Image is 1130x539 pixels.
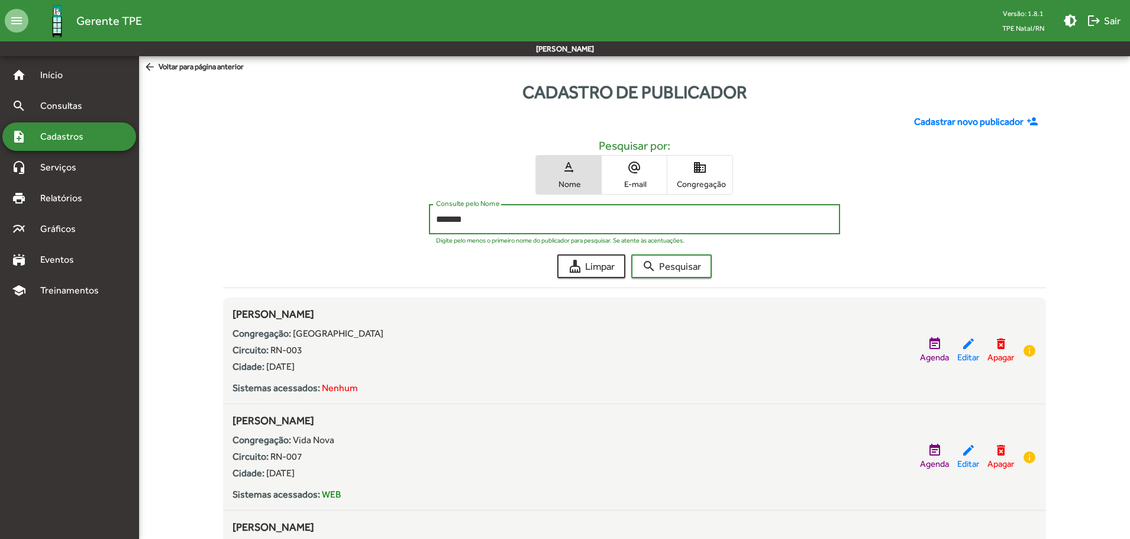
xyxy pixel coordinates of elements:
span: Nenhum [322,382,358,393]
span: Voltar para página anterior [144,61,244,74]
mat-icon: delete_forever [994,443,1008,457]
span: Cadastrar novo publicador [914,115,1024,129]
mat-icon: stadium [12,253,26,267]
span: WEB [322,489,341,500]
span: Sair [1087,10,1121,31]
span: [DATE] [266,361,295,372]
span: E-mail [605,179,664,189]
span: Gráficos [33,222,92,236]
span: [PERSON_NAME] [233,308,314,320]
button: Nome [536,156,601,194]
mat-icon: home [12,68,26,82]
mat-icon: person_add [1026,115,1041,128]
mat-icon: text_rotation_none [561,160,576,175]
button: Congregação [667,156,732,194]
strong: Congregação: [233,434,291,446]
span: Editar [957,457,979,471]
span: [PERSON_NAME] [233,414,314,427]
mat-icon: print [12,191,26,205]
mat-icon: arrow_back [144,61,159,74]
strong: Circuito: [233,451,269,462]
mat-icon: multiline_chart [12,222,26,236]
span: Gerente TPE [76,11,142,30]
mat-icon: alternate_email [627,160,641,175]
span: [DATE] [266,467,295,479]
span: Congregação [670,179,729,189]
span: [PERSON_NAME] [233,521,314,533]
mat-hint: Digite pelo menos o primeiro nome do publicador para pesquisar. Se atente às acentuações. [436,237,685,244]
span: Eventos [33,253,90,267]
button: Sair [1082,10,1125,31]
span: Vida Nova [293,434,334,446]
mat-icon: search [642,259,656,273]
mat-icon: edit [961,443,976,457]
mat-icon: info [1022,344,1037,358]
mat-icon: brightness_medium [1063,14,1077,28]
span: Nome [539,179,598,189]
div: Cadastro de publicador [139,79,1130,105]
button: E-mail [602,156,667,194]
span: RN-007 [270,451,302,462]
span: TPE Natal/RN [993,21,1054,35]
span: Agenda [920,351,949,364]
mat-icon: note_add [12,130,26,144]
span: Agenda [920,457,949,471]
strong: Congregação: [233,328,291,339]
span: Cadastros [33,130,99,144]
span: Limpar [568,256,615,277]
strong: Cidade: [233,467,264,479]
span: Início [33,68,80,82]
mat-icon: delete_forever [994,337,1008,351]
mat-icon: menu [5,9,28,33]
mat-icon: logout [1087,14,1101,28]
strong: Circuito: [233,344,269,356]
mat-icon: headset_mic [12,160,26,175]
mat-icon: info [1022,450,1037,464]
img: Logo [38,2,76,40]
div: Versão: 1.8.1 [993,6,1054,21]
mat-icon: event_note [928,337,942,351]
span: Consultas [33,99,98,113]
span: Serviços [33,160,92,175]
strong: Sistemas acessados: [233,489,320,500]
mat-icon: school [12,283,26,298]
button: Limpar [557,254,625,278]
span: Editar [957,351,979,364]
mat-icon: cleaning_services [568,259,582,273]
strong: Cidade: [233,361,264,372]
span: [GEOGRAPHIC_DATA] [293,328,383,339]
strong: Sistemas acessados: [233,382,320,393]
span: Pesquisar [642,256,701,277]
mat-icon: event_note [928,443,942,457]
span: Apagar [987,457,1014,471]
mat-icon: search [12,99,26,113]
a: Gerente TPE [28,2,142,40]
span: Relatórios [33,191,98,205]
button: Pesquisar [631,254,712,278]
mat-icon: domain [693,160,707,175]
span: RN-003 [270,344,302,356]
h5: Pesquisar por: [233,138,1037,153]
span: Apagar [987,351,1014,364]
mat-icon: edit [961,337,976,351]
span: Treinamentos [33,283,113,298]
